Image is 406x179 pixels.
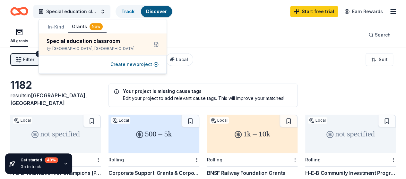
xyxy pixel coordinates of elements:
[10,79,101,92] div: 1182
[10,26,28,47] button: All grants
[13,117,32,124] div: Local
[10,53,39,66] button: Filter1
[23,56,34,63] span: Filter
[47,37,143,45] div: Special education classroom
[207,157,222,162] div: Rolling
[111,117,130,124] div: Local
[10,92,87,106] span: [GEOGRAPHIC_DATA], [GEOGRAPHIC_DATA]
[305,157,321,162] div: Rolling
[116,5,173,18] button: TrackDiscover
[10,92,101,107] div: results
[121,9,134,14] a: Track
[90,23,103,30] div: New
[46,8,98,15] span: Special education classroom
[68,21,107,33] button: Grants
[33,5,110,18] button: Special education classroom
[10,115,101,153] div: not specified
[363,28,396,41] button: Search
[290,6,338,17] a: Start free trial
[375,31,391,39] span: Search
[21,157,58,163] div: Get started
[44,21,68,33] button: In-Kind
[21,164,58,169] div: Go to track
[108,169,199,177] div: Corporate Support: Grants & Corporate Donations
[146,9,167,14] a: Discover
[108,115,199,153] div: 500 – 5k
[36,51,42,57] div: 1
[47,46,143,51] div: [GEOGRAPHIC_DATA], [GEOGRAPHIC_DATA]
[176,57,188,62] span: Local
[10,92,87,106] span: in
[207,115,298,153] div: 1k – 10k
[114,89,292,94] h5: Your project is missing cause tags
[379,56,388,63] span: Sort
[45,157,58,163] div: 40 %
[108,157,124,162] div: Rolling
[305,169,396,177] div: H-E-B Community Investment Program
[308,117,327,124] div: Local
[341,6,387,17] a: Earn Rewards
[10,4,28,19] a: Home
[110,61,159,68] button: Create newproject
[207,169,298,177] div: BNSF Railway Foundation Grants
[10,38,28,44] div: All grants
[114,95,292,102] div: Edit your project to add relevant cause tags. This will improve your matches!
[305,115,396,153] div: not specified
[210,117,229,124] div: Local
[366,53,393,66] button: Sort
[166,53,193,66] button: Local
